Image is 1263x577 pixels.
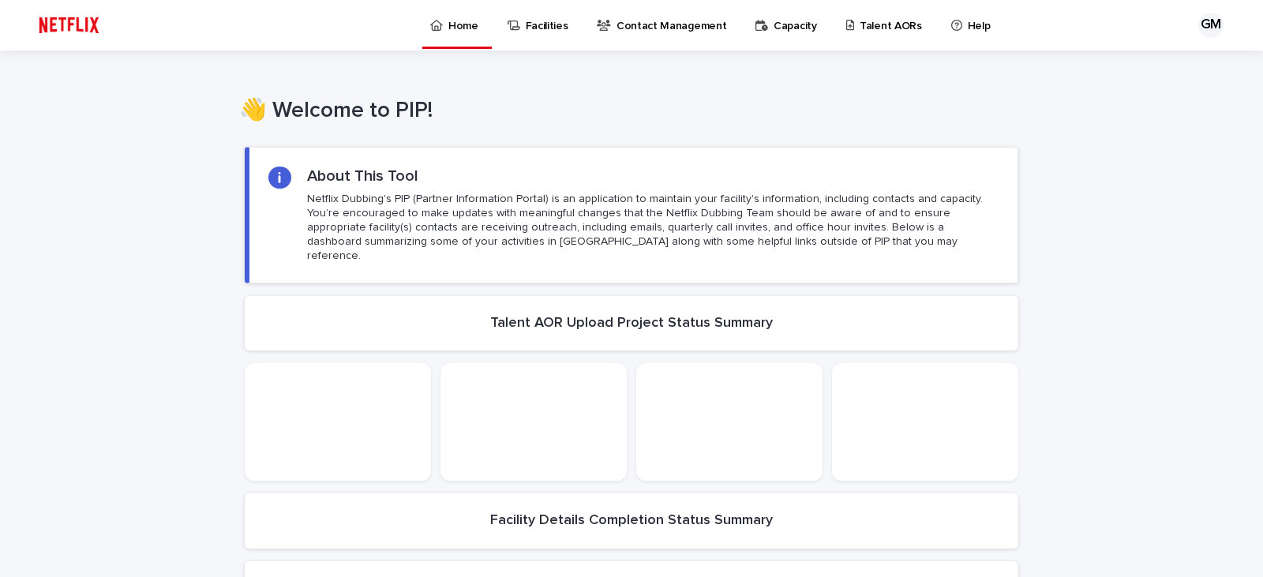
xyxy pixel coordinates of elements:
h1: 👋 Welcome to PIP! [239,98,1013,125]
div: GM [1198,13,1224,38]
p: Netflix Dubbing's PIP (Partner Information Portal) is an application to maintain your facility's ... [307,192,999,264]
h2: Talent AOR Upload Project Status Summary [490,315,773,332]
h2: Facility Details Completion Status Summary [490,512,773,530]
img: ifQbXi3ZQGMSEF7WDB7W [32,9,107,41]
h2: About This Tool [307,167,418,185]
